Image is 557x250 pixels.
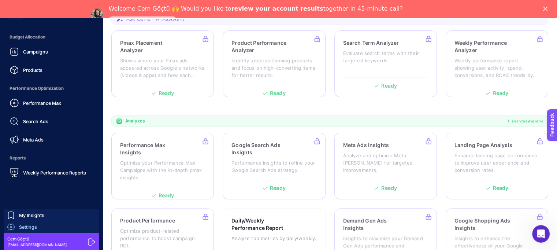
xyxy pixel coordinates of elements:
span: Meta Ads [23,137,44,143]
a: Product Performance AnalyzerIdentify underperforming products and focus on high-converting items ... [223,30,325,97]
p: Analyze top metrics by daily/weekly. [231,235,316,242]
a: My Insights [4,209,99,221]
a: Search Ads [6,114,97,129]
span: Weekly Performance Reports [23,170,86,176]
span: Performance Max [23,100,61,106]
span: 11 analyzes available [508,118,543,124]
a: Search Term AnalyzerEvaluate search terms with their targeted keywordsReady [334,30,437,97]
span: Feedback [4,2,28,8]
iframe: Intercom live chat [532,225,550,243]
a: Meta Ads InsightsAnalyze and optimize Meta [PERSON_NAME] for targeted improvements.Ready [334,133,437,199]
b: review your account [231,5,298,12]
a: Weekly Performance AnalyzerWeekly performance report showing user activity, spend, conversions, a... [446,30,548,97]
span: Performance Optimization [6,81,97,96]
div: Welcome Cem Göçtü 🙌 Would you like to together in 45-minute call? [109,5,403,12]
span: Products [23,67,42,73]
img: Profile image for Neslihan [91,8,103,20]
h3: Daily/Weekly Performance Report [231,217,294,232]
a: Google Search Ads InsightsPerformance insights to refine your Google Search Ads strategy.Ready [223,133,325,199]
span: [EMAIL_ADDRESS][DOMAIN_NAME] [7,242,67,247]
span: Reports [6,151,97,165]
a: Weekly Performance Reports [6,165,97,180]
a: Campaigns [6,44,97,59]
div: Close [543,7,550,11]
span: Ask Genie - AI Assistant [126,15,184,22]
a: Products [6,63,97,77]
a: Settings [4,221,99,233]
a: Performance Max [6,96,97,110]
a: Pmax Placement AnalyzerShows where your Pmax ads appeared across Google's networks (videos & apps... [111,30,214,97]
span: Analyzes [125,118,145,124]
span: Settings [19,224,37,230]
a: Meta Ads [6,132,97,147]
span: Search Ads [23,118,48,124]
span: Campaigns [23,49,48,55]
span: Budget Allocation [6,30,97,44]
span: Cem Göçtü [7,236,67,242]
a: Speak with an Expert [109,16,177,25]
a: Performance Max InsightsOptimize your Performance Max Campaigns with the in-depth pmax insights.R... [111,133,214,199]
b: results [300,5,323,12]
span: My Insights [19,212,44,218]
a: Landing Page AnalysisEnhance landing page performance to improve user experience and conversion r... [446,133,548,199]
